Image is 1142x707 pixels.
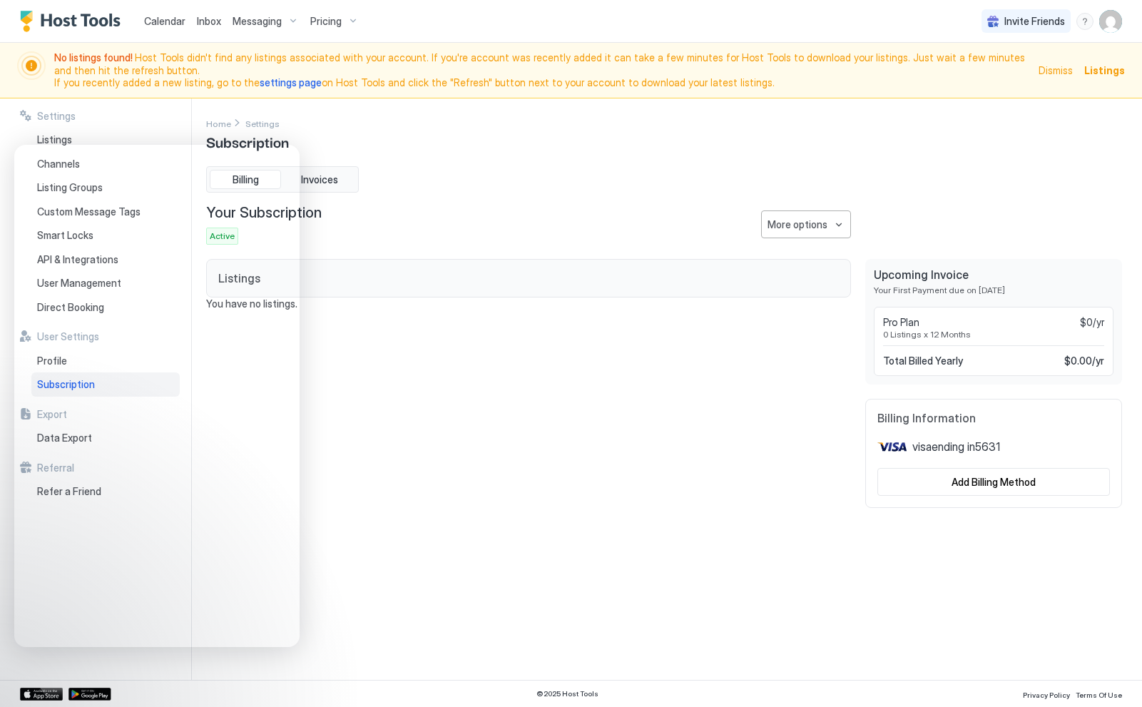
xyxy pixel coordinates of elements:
[37,110,76,123] span: Settings
[883,329,1104,340] span: 0 Listings x 12 Months
[883,316,919,329] span: Pro Plan
[912,439,1000,454] span: visa ending in 5631
[54,51,1030,89] span: Host Tools didn't find any listings associated with your account. If you're account was recently ...
[233,15,282,28] span: Messaging
[1080,316,1104,329] span: $0/yr
[877,411,1110,425] span: Billing Information
[144,14,185,29] a: Calendar
[1039,63,1073,78] div: Dismiss
[1023,686,1070,701] a: Privacy Policy
[260,76,322,88] a: settings page
[1004,15,1065,28] span: Invite Friends
[952,474,1036,489] div: Add Billing Method
[197,14,221,29] a: Inbox
[14,658,49,693] iframe: Intercom live chat
[883,355,963,367] span: Total Billed Yearly
[761,210,851,238] button: More options
[1099,10,1122,33] div: User profile
[1076,686,1122,701] a: Terms Of Use
[37,133,72,146] span: Listings
[206,297,851,310] span: You have no listings.
[874,285,1113,295] span: Your First Payment due on [DATE]
[1076,691,1122,699] span: Terms Of Use
[20,688,63,701] a: App Store
[245,118,280,129] span: Settings
[14,145,300,647] iframe: Intercom live chat
[301,173,338,186] span: Invoices
[536,689,598,698] span: © 2025 Host Tools
[206,118,231,129] span: Home
[1064,355,1104,367] span: $0.00 / yr
[245,116,280,131] a: Settings
[144,15,185,27] span: Calendar
[206,131,289,152] span: Subscription
[768,217,827,232] div: More options
[20,11,127,32] a: Host Tools Logo
[245,116,280,131] div: Breadcrumb
[54,51,135,63] span: No listings found!
[1084,63,1125,78] div: Listings
[197,15,221,27] span: Inbox
[761,210,851,238] div: menu
[284,170,355,190] button: Invoices
[206,116,231,131] div: Breadcrumb
[206,116,231,131] a: Home
[1023,691,1070,699] span: Privacy Policy
[31,128,180,152] a: Listings
[877,437,907,457] img: visa
[68,688,111,701] a: Google Play Store
[874,268,1113,282] span: Upcoming Invoice
[877,468,1110,496] button: Add Billing Method
[310,15,342,28] span: Pricing
[1076,13,1093,30] div: menu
